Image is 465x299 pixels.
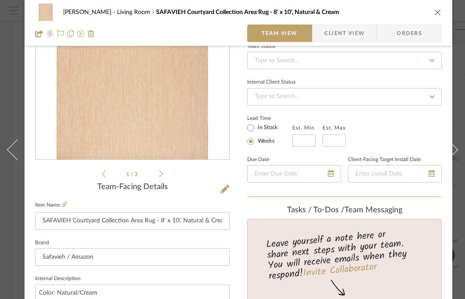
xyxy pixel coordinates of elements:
span: Team View [262,25,298,42]
img: b6652b30-3716-4f72-a86c-bb832a1c5f3d_48x40.jpg [35,4,56,21]
span: 1 [126,172,131,177]
label: In Stock [256,124,278,132]
input: Enter Due Date [247,165,341,183]
label: Internal Description [35,277,81,281]
label: Weeks [256,137,275,145]
input: Enter Brand [35,248,230,266]
a: Invite Collaborator [302,260,377,281]
input: Enter Item Name [35,212,230,230]
div: Team-Facing Details [35,183,230,192]
div: Team Status [247,44,275,49]
img: Remove from project [88,30,95,37]
div: Internal Client Status [247,80,295,84]
span: Living Room [117,9,156,15]
span: SAFAVIEH Courtyard Collection Area Rug - 8' x 10', Natural & Cream [156,9,339,15]
label: Brand [35,241,49,245]
span: Tasks / To-Dos / [287,206,344,214]
div: Leave yourself a note here or share next steps with your team. You will receive emails when they ... [246,225,443,284]
button: close [434,8,442,16]
input: Enter Install Date [348,165,442,183]
span: Orders [387,25,432,42]
span: [PERSON_NAME] [63,9,117,15]
label: Est. Max [323,125,346,131]
label: Est. Min [292,125,315,131]
label: Item Name [35,201,67,209]
div: team Messaging [247,206,442,215]
input: Type to Search… [247,88,442,106]
input: Type to Search… [247,52,442,69]
label: Client-Facing Target Install Date [348,158,421,162]
span: / [131,172,135,177]
span: 3 [135,172,139,177]
span: Client View [324,25,365,42]
label: Lead Time [247,114,292,122]
label: Due Date [247,158,269,162]
mat-radio-group: Select item type [247,122,292,147]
